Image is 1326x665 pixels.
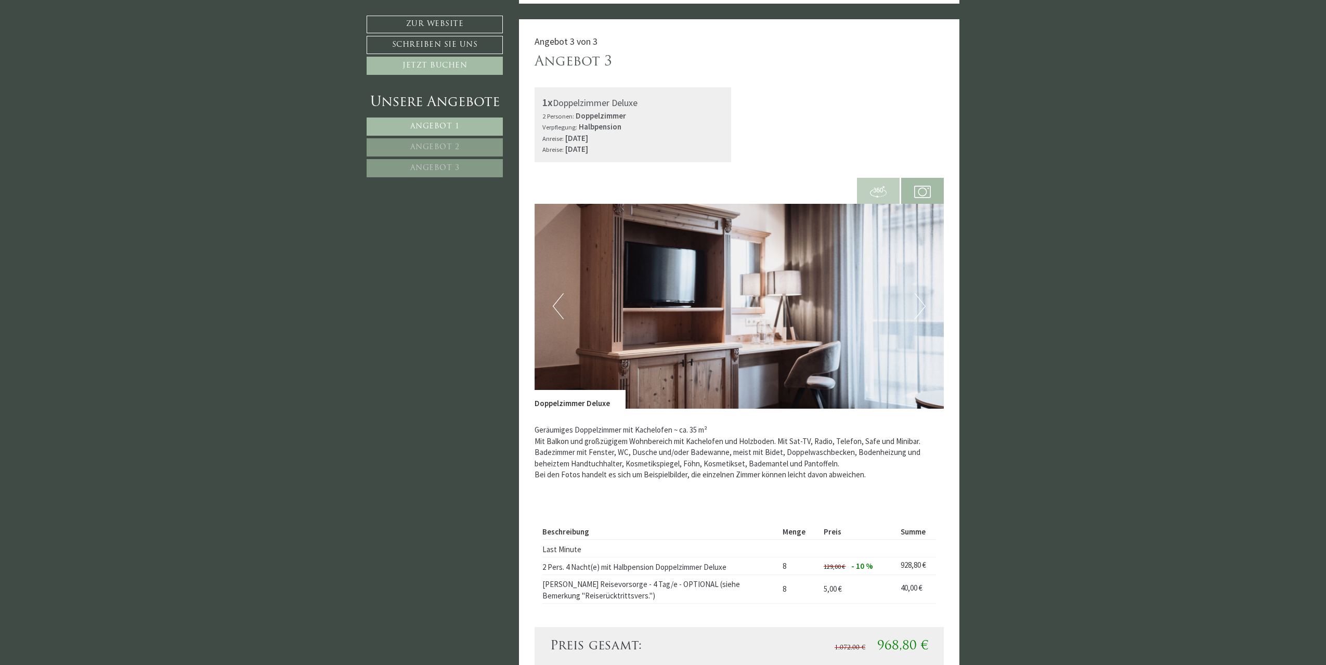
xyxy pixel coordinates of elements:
b: 1x [542,96,553,109]
small: Anreise: [542,134,564,142]
span: 968,80 € [877,640,928,653]
b: Doppelzimmer [576,111,626,121]
div: [DATE] [188,8,223,24]
a: Zur Website [367,16,503,33]
th: Beschreibung [542,524,779,539]
div: Doppelzimmer Deluxe [535,390,626,409]
td: 8 [778,557,820,575]
th: Summe [896,524,936,539]
b: [DATE] [565,133,588,143]
button: Next [915,293,926,319]
span: 1.072,00 € [835,645,865,651]
td: 928,80 € [896,557,936,575]
div: Angebot 3 [535,53,612,72]
th: Preis [820,524,896,539]
td: 2 Pers. 4 Nacht(e) mit Halbpension Doppelzimmer Deluxe [542,557,779,575]
img: camera.svg [914,184,931,200]
div: Preis gesamt: [542,637,739,655]
img: 360-grad.svg [870,184,887,200]
span: Angebot 3 von 3 [535,35,597,47]
button: Previous [553,293,564,319]
small: Abreise: [542,145,564,153]
span: 129,00 € [824,563,845,570]
b: [DATE] [565,144,588,154]
td: [PERSON_NAME] Reisevorsorge - 4 Tag/e - OPTIONAL (siehe Bemerkung "Reiserücktrittsvers.") [542,575,779,603]
td: 8 [778,575,820,603]
a: Jetzt buchen [367,57,503,75]
span: - 10 % [851,561,873,571]
span: 5,00 € [824,584,842,594]
span: Angebot 3 [410,164,460,172]
td: Last Minute [542,540,779,557]
div: Unsere Angebote [367,93,503,112]
button: Senden [342,274,410,292]
a: Schreiben Sie uns [367,36,503,54]
small: 2 Personen: [542,112,574,120]
span: Angebot 2 [410,144,460,151]
div: Doppelzimmer Deluxe [542,95,724,110]
td: 40,00 € [896,575,936,603]
p: Geräumiges Doppelzimmer mit Kachelofen ~ ca. 35 m² Mit Balkon und großzügigem Wohnbereich mit Kac... [535,424,944,480]
th: Menge [778,524,820,539]
span: Angebot 1 [410,123,460,131]
small: Verpflegung: [542,123,577,131]
div: Montis – Active Nature Spa [16,30,148,37]
div: Guten Tag, wie können wir Ihnen helfen? [8,28,153,57]
img: image [535,204,944,409]
small: 14:42 [16,48,148,55]
b: Halbpension [579,122,621,132]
